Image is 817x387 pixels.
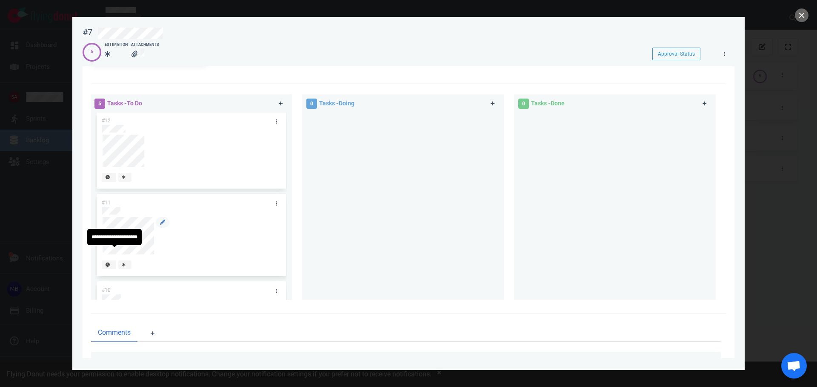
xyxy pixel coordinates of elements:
[107,100,142,107] span: Tasks - To Do
[531,100,565,107] span: Tasks - Done
[102,287,111,293] span: #10
[652,48,700,60] button: Approval Status
[102,200,111,206] span: #11
[105,42,128,48] div: Estimation
[91,48,93,56] div: 5
[518,99,529,109] span: 0
[102,118,111,124] span: #12
[306,99,317,109] span: 0
[131,42,159,48] div: Attachments
[319,100,354,107] span: Tasks - Doing
[98,328,131,338] span: Comments
[795,8,808,22] button: close
[94,99,105,109] span: 5
[781,353,807,379] div: Open de chat
[83,27,92,38] div: #7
